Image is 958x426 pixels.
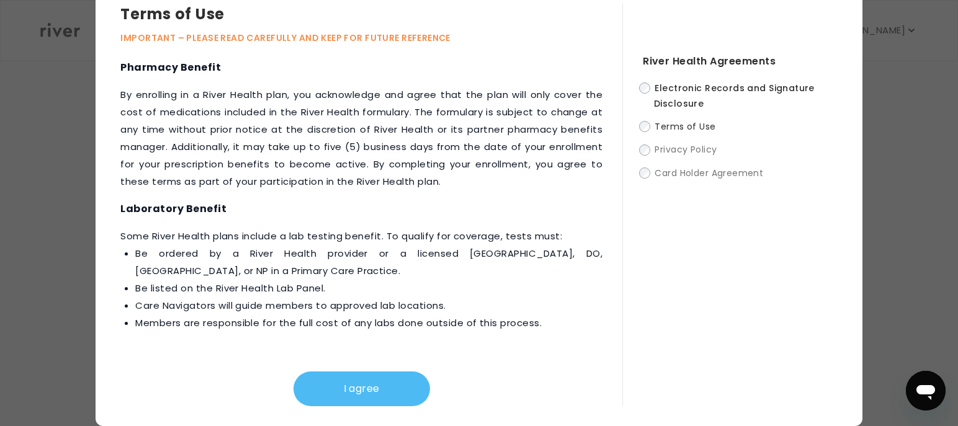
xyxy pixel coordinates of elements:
button: I agree [293,371,430,406]
span: Terms of Use [655,120,715,133]
li: Be ordered by a River Health provider or a licensed [GEOGRAPHIC_DATA], DO, [GEOGRAPHIC_DATA], or ... [135,245,602,280]
p: ‍Some River Health plans include a lab testing benefit. To qualify for coverage, tests must: [120,228,602,332]
span: Card Holder Agreement [655,167,763,179]
iframe: Button to launch messaging window [906,371,946,410]
li: Care Navigators will guide members to approved lab locations. [135,297,602,314]
h4: Pharmacy Benefit [120,59,602,76]
p: IMPORTANT – PLEASE READ CAREFULLY AND KEEP FOR FUTURE REFERENCE [120,30,622,45]
h3: Terms of Use [120,3,622,25]
li: Members are responsible for the full cost of any labs done outside of this process. [135,314,602,332]
span: Privacy Policy [655,144,717,156]
h4: River Health Agreements [643,53,838,70]
li: Be listed on the River Health Lab Panel. [135,280,602,297]
h4: Laboratory Benefit [120,200,602,218]
p: ‍By enrolling in a River Health plan, you acknowledge and agree that the plan will only cover the... [120,86,602,190]
span: Electronic Records and Signature Disclosure [654,82,815,110]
